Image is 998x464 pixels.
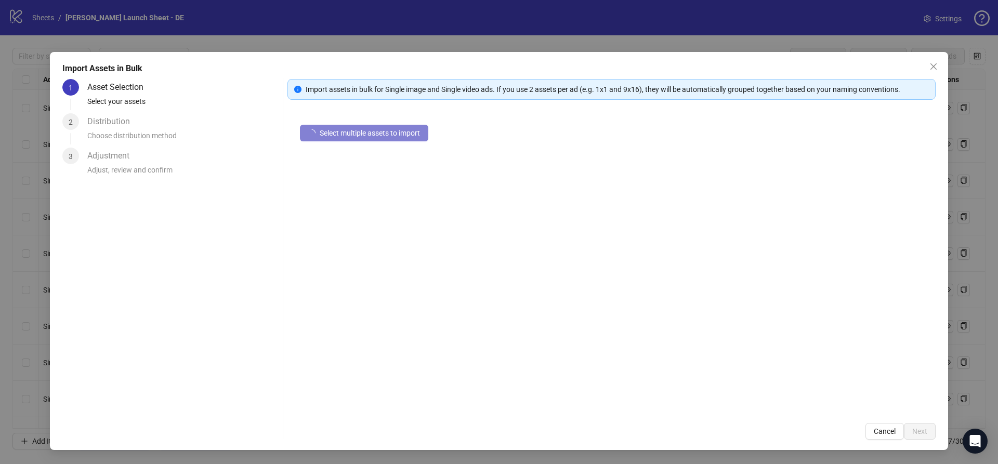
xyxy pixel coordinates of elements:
div: Adjust, review and confirm [87,164,279,182]
div: Distribution [87,113,138,130]
div: Adjustment [87,148,138,164]
span: 1 [69,84,73,92]
span: info-circle [294,86,301,93]
button: Select multiple assets to import [300,125,428,141]
span: 2 [69,118,73,126]
div: Import assets in bulk for Single image and Single video ads. If you use 2 assets per ad (e.g. 1x1... [306,84,929,95]
span: Cancel [874,427,896,435]
div: Select your assets [87,96,279,113]
div: Open Intercom Messenger [963,429,988,454]
button: Cancel [865,423,904,440]
div: Import Assets in Bulk [62,62,936,75]
button: Next [904,423,936,440]
div: Choose distribution method [87,130,279,148]
span: Select multiple assets to import [320,129,420,137]
span: loading [308,129,316,137]
span: close [929,62,938,71]
span: 3 [69,152,73,161]
div: Asset Selection [87,79,152,96]
button: Close [925,58,942,75]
